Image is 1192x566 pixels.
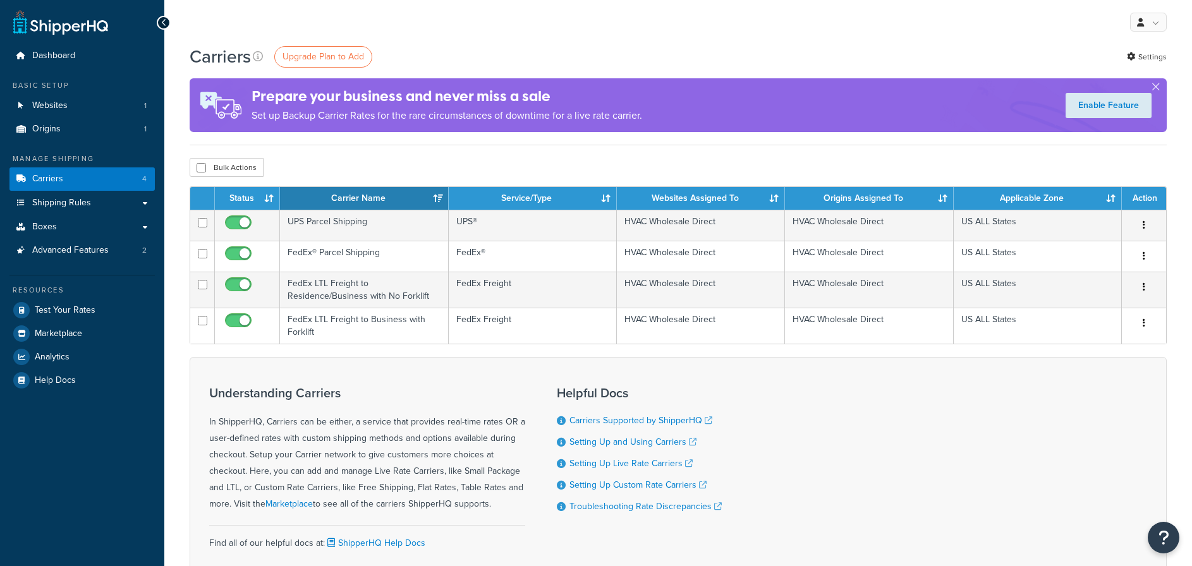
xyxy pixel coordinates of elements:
[9,117,155,141] a: Origins 1
[9,80,155,91] div: Basic Setup
[274,46,372,68] a: Upgrade Plan to Add
[32,100,68,111] span: Websites
[9,215,155,239] a: Boxes
[325,536,425,550] a: ShipperHQ Help Docs
[617,187,785,210] th: Websites Assigned To: activate to sort column ascending
[32,222,57,232] span: Boxes
[617,272,785,308] td: HVAC Wholesale Direct
[142,245,147,256] span: 2
[35,352,70,363] span: Analytics
[32,174,63,184] span: Carriers
[32,245,109,256] span: Advanced Features
[954,272,1122,308] td: US ALL States
[35,328,82,339] span: Marketplace
[557,386,722,400] h3: Helpful Docs
[617,241,785,272] td: HVAC Wholesale Direct
[32,198,91,208] span: Shipping Rules
[209,525,525,551] div: Find all of our helpful docs at:
[9,154,155,164] div: Manage Shipping
[9,239,155,262] li: Advanced Features
[9,239,155,262] a: Advanced Features 2
[9,167,155,191] a: Carriers 4
[35,305,95,316] span: Test Your Rates
[9,167,155,191] li: Carriers
[252,86,642,107] h4: Prepare your business and never miss a sale
[190,44,251,69] h1: Carriers
[449,187,617,210] th: Service/Type: activate to sort column ascending
[9,369,155,392] a: Help Docs
[190,78,252,132] img: ad-rules-rateshop-fe6ec290ccb7230408bd80ed9643f0289d75e0ffd9eb532fc0e269fcd187b520.png
[209,386,525,512] div: In ShipperHQ, Carriers can be either, a service that provides real-time rates OR a user-defined r...
[9,285,155,296] div: Resources
[9,322,155,345] a: Marketplace
[569,457,693,470] a: Setting Up Live Rate Carriers
[32,51,75,61] span: Dashboard
[954,187,1122,210] th: Applicable Zone: activate to sort column ascending
[569,478,707,491] a: Setting Up Custom Rate Carriers
[280,308,448,344] td: FedEx LTL Freight to Business with Forklift
[142,174,147,184] span: 4
[785,210,953,241] td: HVAC Wholesale Direct
[569,435,696,449] a: Setting Up and Using Carriers
[252,107,642,124] p: Set up Backup Carrier Rates for the rare circumstances of downtime for a live rate carrier.
[9,346,155,368] a: Analytics
[9,299,155,322] a: Test Your Rates
[215,187,280,210] th: Status: activate to sort column ascending
[35,375,76,386] span: Help Docs
[283,50,364,63] span: Upgrade Plan to Add
[32,124,61,135] span: Origins
[9,191,155,215] a: Shipping Rules
[569,414,712,427] a: Carriers Supported by ShipperHQ
[785,308,953,344] td: HVAC Wholesale Direct
[9,44,155,68] a: Dashboard
[280,210,448,241] td: UPS Parcel Shipping
[144,100,147,111] span: 1
[449,241,617,272] td: FedEx®
[1066,93,1152,118] a: Enable Feature
[280,187,448,210] th: Carrier Name: activate to sort column ascending
[1148,522,1179,553] button: Open Resource Center
[209,386,525,400] h3: Understanding Carriers
[449,272,617,308] td: FedEx Freight
[785,272,953,308] td: HVAC Wholesale Direct
[9,94,155,117] li: Websites
[13,9,108,35] a: ShipperHQ Home
[280,272,448,308] td: FedEx LTL Freight to Residence/Business with No Forklift
[280,241,448,272] td: FedEx® Parcel Shipping
[144,124,147,135] span: 1
[954,308,1122,344] td: US ALL States
[954,210,1122,241] td: US ALL States
[449,210,617,241] td: UPS®
[449,308,617,344] td: FedEx Freight
[617,210,785,241] td: HVAC Wholesale Direct
[617,308,785,344] td: HVAC Wholesale Direct
[785,187,953,210] th: Origins Assigned To: activate to sort column ascending
[1127,48,1167,66] a: Settings
[785,241,953,272] td: HVAC Wholesale Direct
[1122,187,1166,210] th: Action
[954,241,1122,272] td: US ALL States
[9,117,155,141] li: Origins
[265,497,313,510] a: Marketplace
[569,500,722,513] a: Troubleshooting Rate Discrepancies
[190,158,264,177] button: Bulk Actions
[9,94,155,117] a: Websites 1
